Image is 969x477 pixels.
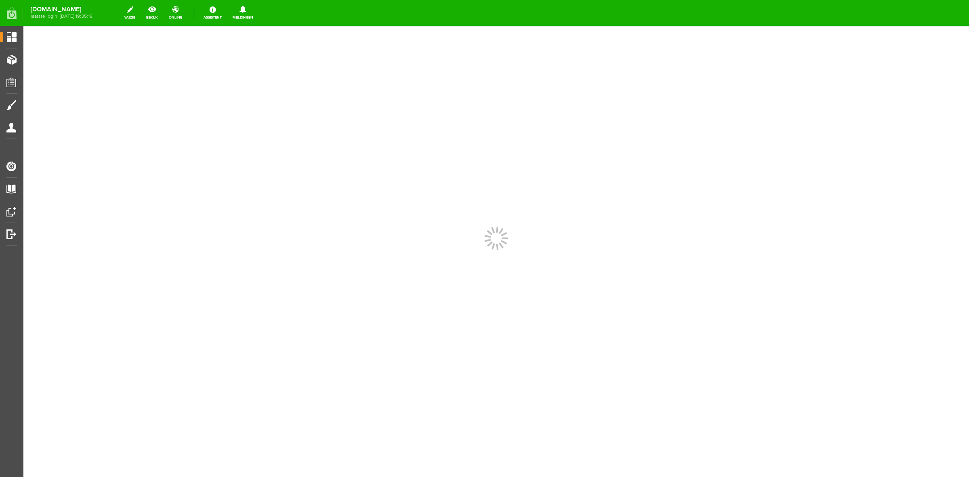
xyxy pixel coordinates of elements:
[228,4,258,22] a: Meldingen
[120,4,140,22] a: wijzig
[141,4,163,22] a: bekijk
[199,4,227,22] a: Assistent
[31,7,92,12] strong: [DOMAIN_NAME]
[164,4,187,22] a: online
[31,14,92,19] span: laatste login: [DATE] 19:35:16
